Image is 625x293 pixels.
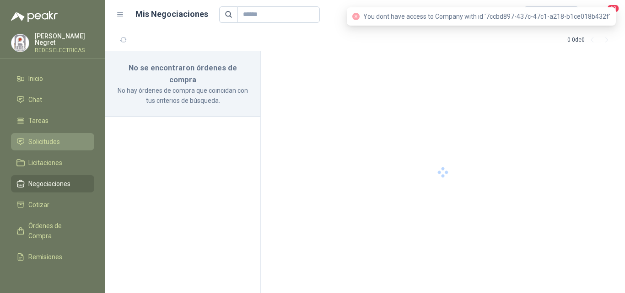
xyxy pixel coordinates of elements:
[35,48,94,53] p: REDES ELECTRICAS
[28,200,49,210] span: Cotizar
[11,70,94,87] a: Inicio
[28,74,43,84] span: Inicio
[567,33,614,48] div: 0 - 0 de 0
[28,95,42,105] span: Chat
[116,85,249,106] p: No hay órdenes de compra que coincidan con tus criterios de búsqueda.
[28,158,62,168] span: Licitaciones
[11,91,94,108] a: Chat
[11,175,94,192] a: Negociaciones
[11,11,58,22] img: Logo peakr
[11,248,94,266] a: Remisiones
[28,221,86,241] span: Órdenes de Compra
[35,33,94,46] p: [PERSON_NAME] Negret
[28,137,60,147] span: Solicitudes
[28,179,70,189] span: Negociaciones
[11,112,94,129] a: Tareas
[28,116,48,126] span: Tareas
[11,154,94,171] a: Licitaciones
[28,252,62,262] span: Remisiones
[135,8,208,21] h1: Mis Negociaciones
[11,269,94,287] a: Configuración
[11,217,94,245] a: Órdenes de Compra
[116,62,249,85] h3: No se encontraron órdenes de compra
[11,196,94,213] a: Cotizar
[11,133,94,150] a: Solicitudes
[11,34,29,52] img: Company Logo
